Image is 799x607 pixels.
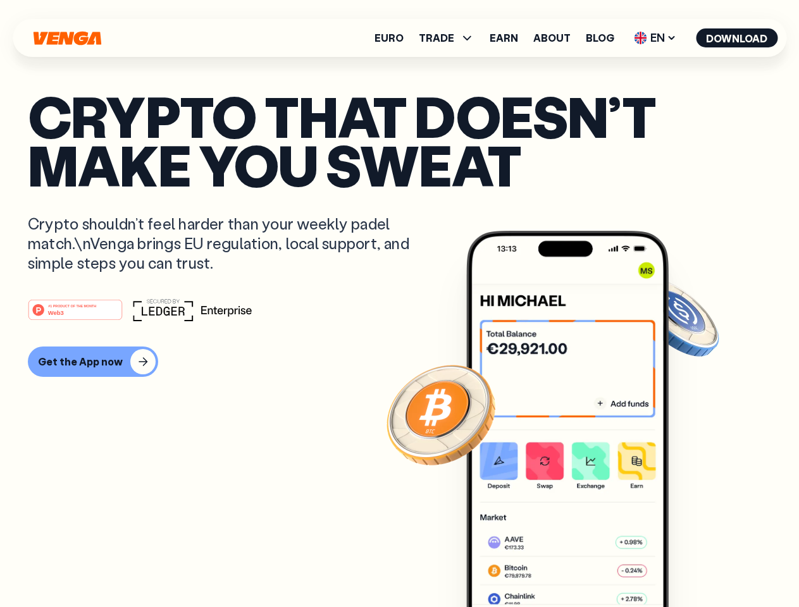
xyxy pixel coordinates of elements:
a: #1 PRODUCT OF THE MONTHWeb3 [28,307,123,323]
span: EN [629,28,681,48]
a: Euro [375,33,404,43]
img: Bitcoin [384,357,498,471]
span: TRADE [419,33,454,43]
img: flag-uk [634,32,647,44]
tspan: Web3 [48,309,64,316]
tspan: #1 PRODUCT OF THE MONTH [48,303,96,307]
a: Blog [586,33,614,43]
button: Get the App now [28,346,158,377]
img: USDC coin [631,272,722,363]
button: Download [696,28,777,47]
span: TRADE [419,30,474,46]
p: Crypto that doesn’t make you sweat [28,92,771,188]
a: About [533,33,571,43]
a: Earn [490,33,518,43]
div: Get the App now [38,355,123,368]
svg: Home [32,31,102,46]
a: Get the App now [28,346,771,377]
p: Crypto shouldn’t feel harder than your weekly padel match.\nVenga brings EU regulation, local sup... [28,214,428,273]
